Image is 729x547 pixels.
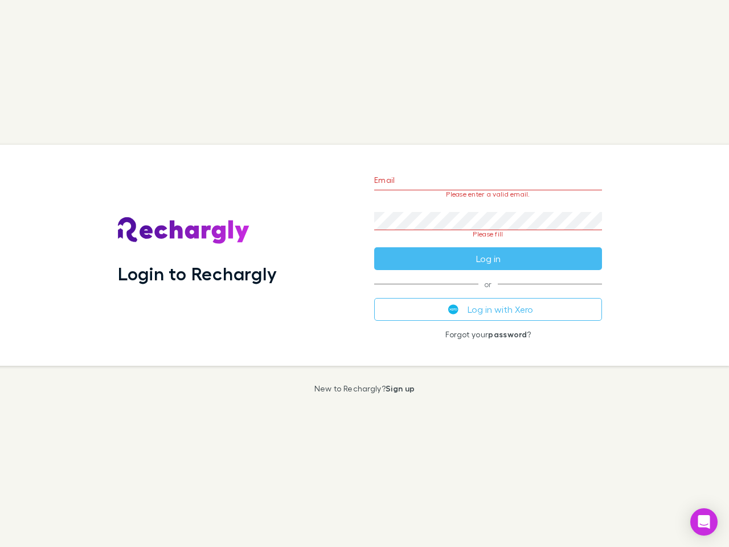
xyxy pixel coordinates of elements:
div: Open Intercom Messenger [690,508,718,536]
p: Please enter a valid email. [374,190,602,198]
a: password [488,329,527,339]
p: New to Rechargly? [314,384,415,393]
p: Forgot your ? [374,330,602,339]
p: Please fill [374,230,602,238]
img: Rechargly's Logo [118,217,250,244]
img: Xero's logo [448,304,458,315]
a: Sign up [386,383,415,393]
h1: Login to Rechargly [118,263,277,284]
button: Log in [374,247,602,270]
button: Log in with Xero [374,298,602,321]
